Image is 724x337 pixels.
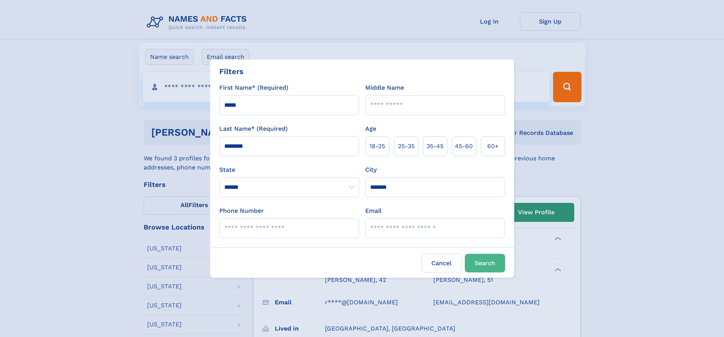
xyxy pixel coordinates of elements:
[369,142,385,151] span: 18‑25
[398,142,415,151] span: 25‑35
[219,124,288,133] label: Last Name* (Required)
[365,165,377,174] label: City
[219,66,244,77] div: Filters
[365,83,404,92] label: Middle Name
[365,206,382,215] label: Email
[219,206,264,215] label: Phone Number
[426,142,444,151] span: 35‑45
[487,142,499,151] span: 60+
[219,83,288,92] label: First Name* (Required)
[219,165,359,174] label: State
[465,254,505,272] button: Search
[455,142,473,151] span: 45‑60
[365,124,376,133] label: Age
[421,254,462,272] label: Cancel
